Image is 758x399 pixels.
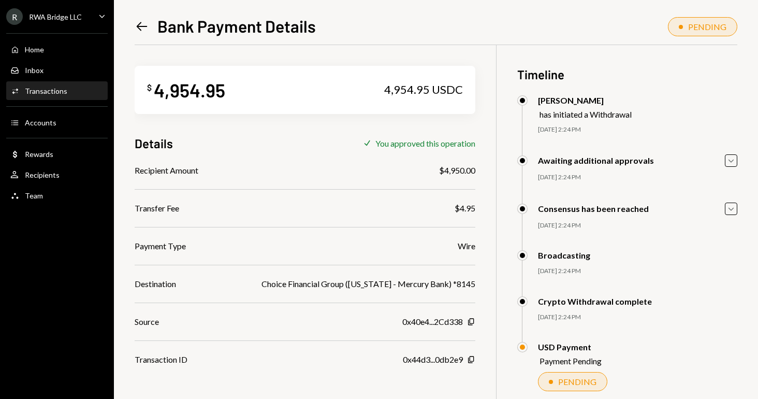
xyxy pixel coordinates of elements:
[25,45,44,54] div: Home
[538,95,632,105] div: [PERSON_NAME]
[135,240,186,252] div: Payment Type
[538,221,737,230] div: [DATE] 2:24 PM
[135,278,176,290] div: Destination
[517,66,737,83] h3: Timeline
[538,342,602,352] div: USD Payment
[261,278,475,290] div: Choice Financial Group ([US_STATE] - Mercury Bank) *8145
[25,191,43,200] div: Team
[135,353,187,366] div: Transaction ID
[540,109,632,119] div: has initiated a Withdrawal
[25,150,53,159] div: Rewards
[25,66,43,75] div: Inbox
[402,316,463,328] div: 0x40e4...2Cd338
[558,377,596,387] div: PENDING
[538,173,737,182] div: [DATE] 2:24 PM
[540,356,602,366] div: Payment Pending
[25,87,67,95] div: Transactions
[157,16,316,36] h1: Bank Payment Details
[135,202,179,215] div: Transfer Fee
[6,40,108,59] a: Home
[6,113,108,132] a: Accounts
[538,267,737,276] div: [DATE] 2:24 PM
[147,82,152,93] div: $
[403,353,463,366] div: 0x44d3...0db2e9
[538,296,652,306] div: Crypto Withdrawal complete
[25,170,60,179] div: Recipients
[25,118,56,127] div: Accounts
[135,164,198,177] div: Recipient Amount
[6,145,108,163] a: Rewards
[538,125,737,134] div: [DATE] 2:24 PM
[455,202,475,215] div: $4.95
[135,316,159,328] div: Source
[6,61,108,79] a: Inbox
[6,186,108,205] a: Team
[154,78,225,102] div: 4,954.95
[6,165,108,184] a: Recipients
[375,138,475,148] div: You approved this operation
[688,22,726,32] div: PENDING
[458,240,475,252] div: Wire
[538,155,654,165] div: Awaiting additional approvals
[538,313,737,322] div: [DATE] 2:24 PM
[6,8,23,25] div: R
[538,204,649,213] div: Consensus has been reached
[538,250,590,260] div: Broadcasting
[6,81,108,100] a: Transactions
[384,82,463,97] div: 4,954.95 USDC
[439,164,475,177] div: $4,950.00
[29,12,82,21] div: RWA Bridge LLC
[135,135,173,152] h3: Details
